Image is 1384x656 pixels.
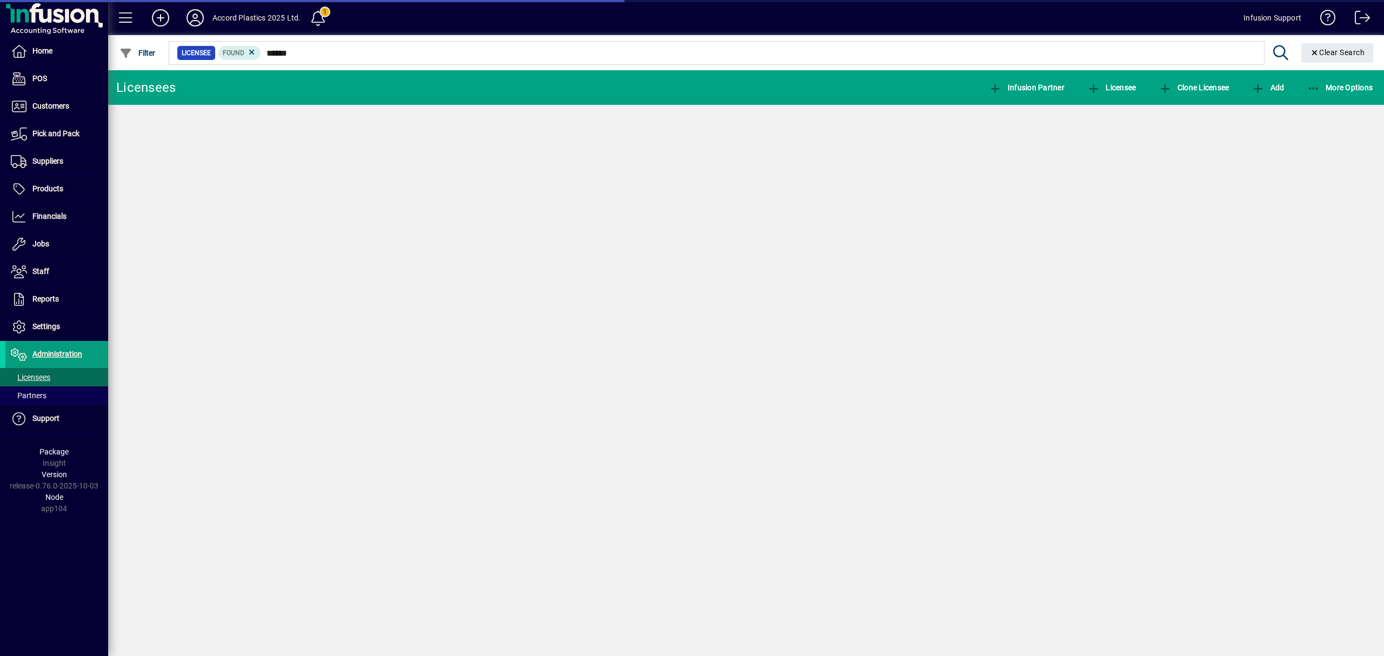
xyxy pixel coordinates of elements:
span: Licensee [182,48,211,58]
button: Licensee [1084,78,1139,97]
span: Package [39,447,69,456]
a: Home [5,38,108,65]
a: Reports [5,286,108,313]
a: Knowledge Base [1312,2,1336,37]
span: Customers [32,102,69,110]
button: Profile [178,8,212,28]
span: Suppliers [32,157,63,165]
span: Home [32,46,52,55]
a: Settings [5,313,108,340]
a: Support [5,405,108,432]
span: Licensee [1087,83,1136,92]
div: Licensees [116,79,176,96]
a: Products [5,176,108,203]
button: Infusion Partner [986,78,1067,97]
span: Found [223,49,244,57]
button: Add [1249,78,1287,97]
div: Accord Plastics 2025 Ltd. [212,9,301,26]
span: Products [32,184,63,193]
mat-chip: Found Status: Found [218,46,261,60]
a: Staff [5,258,108,285]
span: Licensees [11,373,50,381]
button: Add [143,8,178,28]
a: POS [5,65,108,92]
span: Infusion Partner [989,83,1064,92]
span: Financials [32,212,66,220]
button: Clear [1301,43,1374,63]
span: Version [42,470,67,479]
span: Reports [32,294,59,303]
span: POS [32,74,47,83]
span: Add [1252,83,1284,92]
span: More Options [1307,83,1373,92]
a: Jobs [5,231,108,258]
span: Staff [32,267,49,276]
a: Pick and Pack [5,121,108,148]
span: Settings [32,322,60,331]
span: Administration [32,350,82,358]
span: Partners [11,391,46,400]
button: Filter [117,43,158,63]
button: Clone Licensee [1156,78,1232,97]
span: Node [45,493,63,501]
a: Logout [1347,2,1370,37]
a: Suppliers [5,148,108,175]
span: Pick and Pack [32,129,79,138]
div: Infusion Support [1243,9,1301,26]
button: More Options [1305,78,1376,97]
span: Clone Licensee [1159,83,1229,92]
span: Support [32,414,59,423]
span: Jobs [32,239,49,248]
a: Financials [5,203,108,230]
a: Partners [5,386,108,405]
span: Filter [119,49,156,57]
a: Customers [5,93,108,120]
a: Licensees [5,368,108,386]
span: Clear Search [1310,48,1365,57]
